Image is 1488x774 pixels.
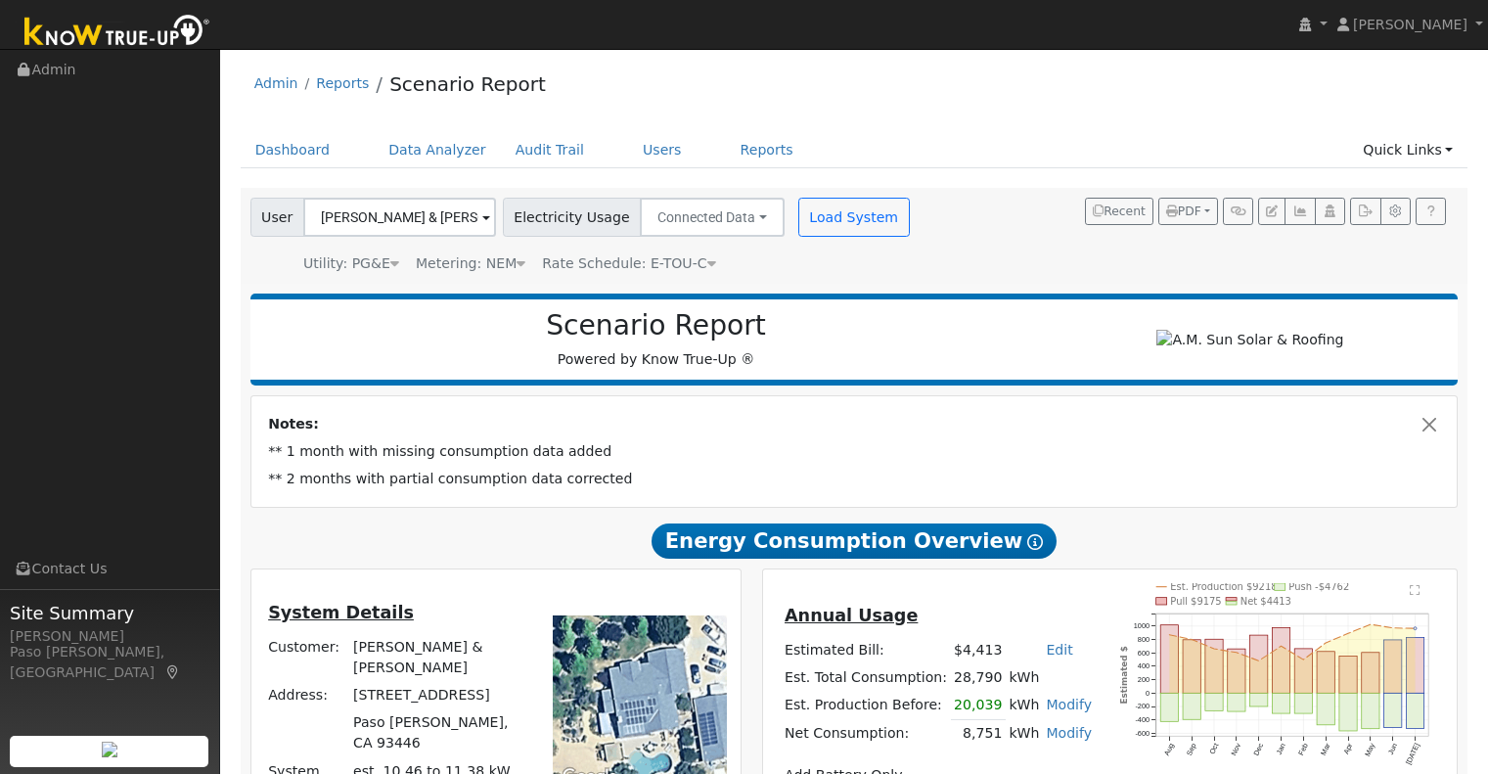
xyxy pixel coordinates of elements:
[1168,633,1171,636] circle: onclick=""
[781,719,950,748] td: Net Consumption:
[389,72,546,96] a: Scenario Report
[1295,693,1313,713] rect: onclick=""
[164,664,182,680] a: Map
[350,633,526,681] td: [PERSON_NAME] & [PERSON_NAME]
[1353,17,1467,32] span: [PERSON_NAME]
[1380,198,1411,225] button: Settings
[1136,715,1150,724] text: -400
[1297,742,1310,756] text: Feb
[1384,640,1402,693] rect: onclick=""
[1146,688,1150,697] text: 0
[1085,198,1153,225] button: Recent
[1280,644,1283,647] circle: onclick=""
[503,198,641,237] span: Electricity Usage
[1138,634,1150,643] text: 800
[1138,661,1150,670] text: 400
[374,132,501,168] a: Data Analyzer
[265,633,350,681] td: Customer:
[798,198,910,237] button: Load System
[1136,702,1150,710] text: -200
[268,603,414,622] u: System Details
[1362,693,1379,728] rect: onclick=""
[1160,624,1178,693] rect: onclick=""
[1134,621,1150,630] text: 1000
[1158,198,1218,225] button: PDF
[1364,741,1377,757] text: May
[265,466,1444,493] td: ** 2 months with partial consumption data corrected
[1236,651,1239,654] circle: onclick=""
[10,626,209,647] div: [PERSON_NAME]
[270,309,1042,342] h2: Scenario Report
[781,692,950,720] td: Est. Production Before:
[1273,693,1290,713] rect: onclick=""
[1258,198,1285,225] button: Edit User
[254,75,298,91] a: Admin
[1046,725,1092,741] a: Modify
[1240,596,1291,607] text: Net $4413
[15,11,220,55] img: Know True-Up
[1252,741,1266,756] text: Dec
[10,600,209,626] span: Site Summary
[652,524,1057,559] span: Energy Consumption Overview
[416,253,525,274] div: Metering: NEM
[1362,652,1379,693] rect: onclick=""
[1410,584,1420,596] text: 
[1370,622,1373,625] circle: onclick=""
[316,75,369,91] a: Reports
[1136,729,1150,738] text: -600
[1250,693,1268,706] rect: onclick=""
[1205,639,1223,693] rect: onclick=""
[1416,198,1446,225] a: Help Link
[1302,658,1305,660] circle: onclick=""
[781,636,950,663] td: Estimated Bill:
[1384,693,1402,727] rect: onclick=""
[265,682,350,709] td: Address:
[1273,627,1290,693] rect: onclick=""
[260,309,1053,370] div: Powered by Know True-Up ®
[1386,742,1399,756] text: Jun
[1275,742,1287,756] text: Jan
[785,606,918,625] u: Annual Usage
[1208,742,1221,755] text: Oct
[1171,596,1222,607] text: Pull $9175
[1027,534,1043,550] i: Show Help
[1228,693,1245,711] rect: onclick=""
[1166,205,1201,218] span: PDF
[102,742,117,757] img: retrieve
[1138,675,1150,684] text: 200
[1191,638,1194,641] circle: onclick=""
[1407,693,1424,728] rect: onclick=""
[1392,626,1395,629] circle: onclick=""
[268,416,319,432] strong: Notes:
[951,719,1006,748] td: 8,751
[1319,741,1332,756] text: Mar
[1120,646,1130,704] text: Estimated $
[951,636,1006,663] td: $4,413
[1289,581,1350,592] text: Push -$4762
[1223,198,1253,225] button: Generate Report Link
[1228,649,1245,693] rect: onclick=""
[1348,132,1467,168] a: Quick Links
[1006,719,1043,748] td: kWh
[303,253,399,274] div: Utility: PG&E
[350,682,526,709] td: [STREET_ADDRESS]
[250,198,304,237] span: User
[951,692,1006,720] td: 20,039
[1230,741,1243,756] text: Nov
[1006,692,1043,720] td: kWh
[1420,414,1440,434] button: Close
[1339,656,1357,693] rect: onclick=""
[1404,742,1421,766] text: [DATE]
[1295,649,1313,693] rect: onclick=""
[1183,693,1200,719] rect: onclick=""
[1325,641,1328,644] circle: onclick=""
[640,198,785,237] button: Connected Data
[1250,635,1268,693] rect: onclick=""
[1317,651,1334,693] rect: onclick=""
[1205,693,1223,710] rect: onclick=""
[1183,639,1200,693] rect: onclick=""
[1160,693,1178,721] rect: onclick=""
[1046,642,1072,658] a: Edit
[1171,581,1278,592] text: Est. Production $9218
[628,132,697,168] a: Users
